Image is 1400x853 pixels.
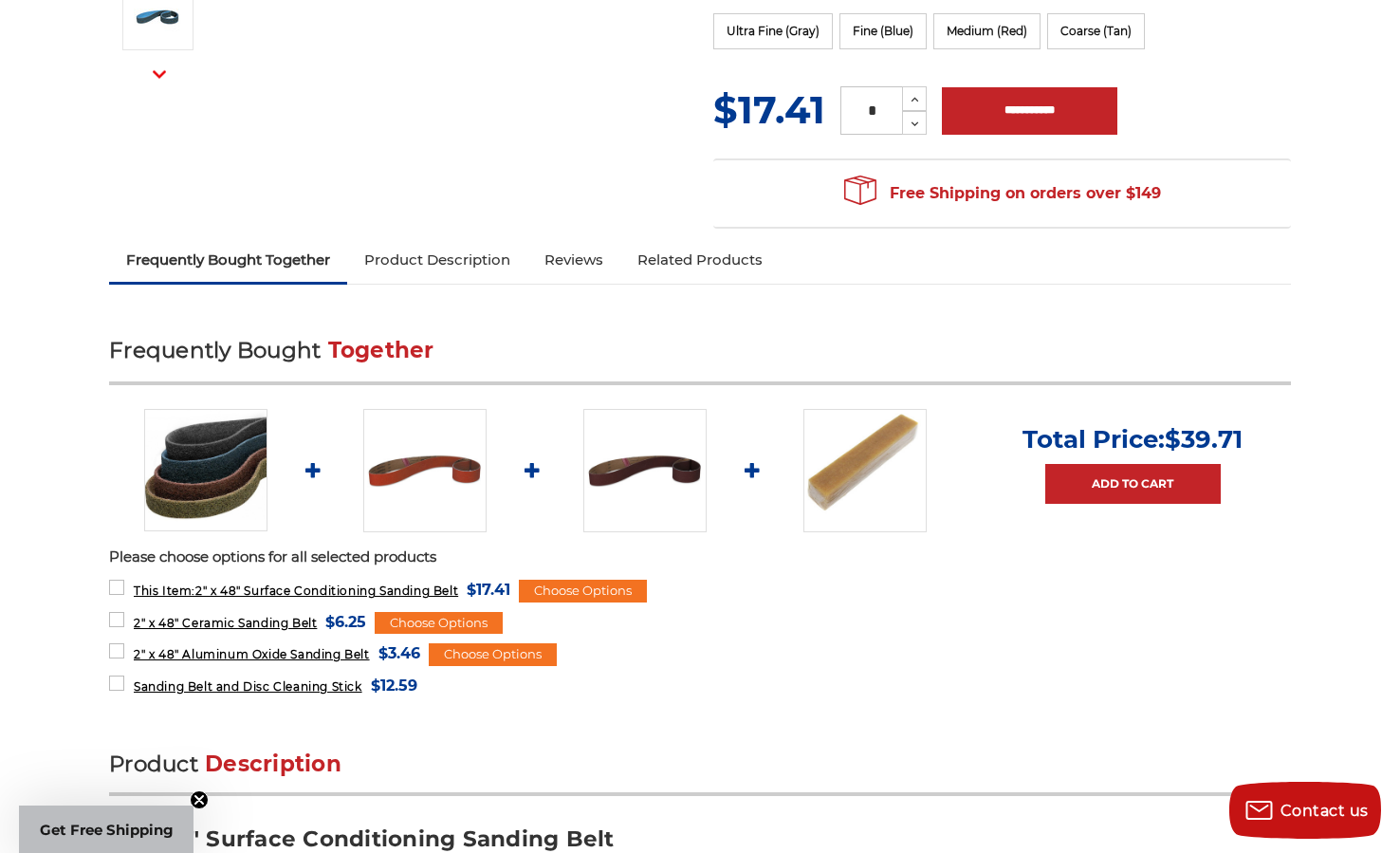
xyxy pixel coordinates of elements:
a: Product Description [347,239,527,281]
span: Frequently Bought [109,337,321,363]
span: $39.71 [1165,424,1243,454]
span: $6.25 [325,609,366,635]
span: Get Free Shipping [40,821,174,839]
img: 2"x48" Surface Conditioning Sanding Belts [144,409,267,532]
button: Next [137,54,182,95]
button: Contact us [1229,782,1381,839]
a: Frequently Bought Together [109,239,347,281]
div: Choose Options [375,612,503,635]
a: Related Products [620,239,780,281]
div: Get Free ShippingClose teaser [19,806,193,853]
span: 2" x 48" Surface Conditioning Sanding Belt [134,584,458,598]
button: Close teaser [190,790,209,809]
span: 2" x 48" Aluminum Oxide Sanding Belt [134,647,370,661]
span: Together [328,337,434,363]
p: Please choose options for all selected products [109,547,1291,568]
span: $3.46 [378,640,420,666]
a: Add to Cart [1045,464,1221,504]
span: Free Shipping on orders over $149 [844,175,1161,213]
span: Sanding Belt and Disc Cleaning Stick [134,679,362,694]
a: Reviews [527,239,620,281]
span: $17.41 [713,86,825,133]
div: Choose Options [519,580,647,603]
p: Total Price: [1022,424,1243,454]
span: Contact us [1280,802,1369,820]
span: $17.41 [467,577,510,603]
span: Product [109,751,198,777]
div: Choose Options [429,643,557,666]
span: $12.59 [371,673,417,698]
span: 2" x 48" Ceramic Sanding Belt [134,616,317,630]
strong: This Item: [134,584,195,598]
span: Description [205,751,341,777]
